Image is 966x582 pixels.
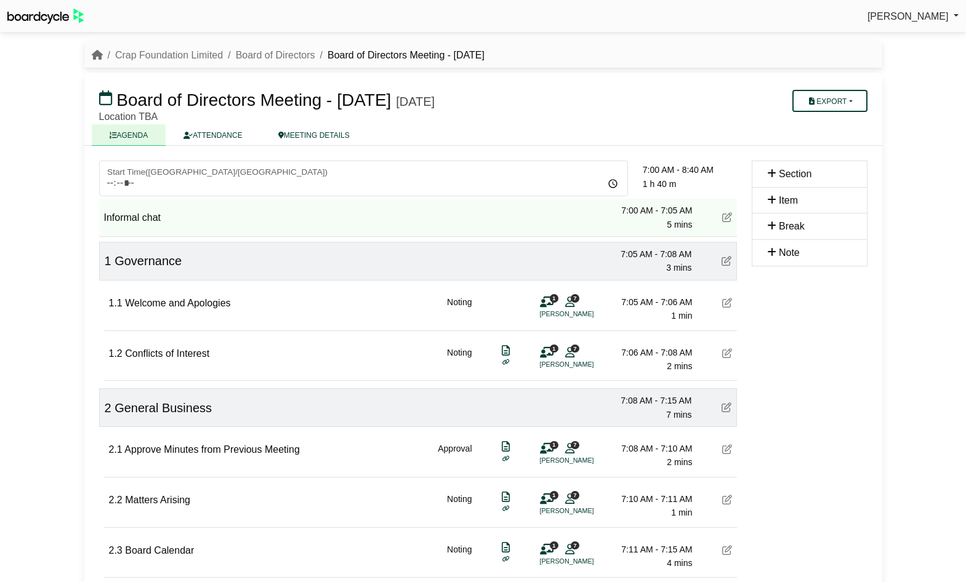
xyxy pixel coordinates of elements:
[667,220,692,229] span: 5 mins
[540,359,632,370] li: [PERSON_NAME]
[571,441,579,449] span: 7
[606,346,693,359] div: 7:06 AM - 7:08 AM
[550,345,558,353] span: 1
[571,345,579,353] span: 7
[92,124,166,146] a: AGENDA
[571,491,579,499] span: 7
[447,492,472,520] div: Noting
[867,9,959,25] a: [PERSON_NAME]
[540,309,632,319] li: [PERSON_NAME]
[606,543,693,556] div: 7:11 AM - 7:15 AM
[606,492,693,506] div: 7:10 AM - 7:11 AM
[779,247,800,258] span: Note
[606,442,693,455] div: 7:08 AM - 7:10 AM
[115,401,212,415] span: General Business
[571,541,579,549] span: 7
[606,394,692,407] div: 7:08 AM - 7:15 AM
[109,495,123,505] span: 2.2
[447,295,472,323] div: Noting
[667,558,692,568] span: 4 mins
[438,442,472,469] div: Approval
[779,195,798,205] span: Item
[671,311,692,321] span: 1 min
[396,94,435,109] div: [DATE]
[779,169,811,179] span: Section
[540,455,632,466] li: [PERSON_NAME]
[666,263,691,273] span: 3 mins
[671,508,692,517] span: 1 min
[792,90,867,112] button: Export
[115,50,223,60] a: Crap Foundation Limited
[92,47,485,63] nav: breadcrumb
[315,47,485,63] li: Board of Directors Meeting - [DATE]
[109,545,123,556] span: 2.3
[109,348,123,359] span: 1.2
[99,111,158,122] span: Location TBA
[260,124,368,146] a: MEETING DETAILS
[606,295,693,309] div: 7:05 AM - 7:06 AM
[571,294,579,302] span: 7
[447,543,472,570] div: Noting
[550,541,558,549] span: 1
[166,124,260,146] a: ATTENDANCE
[236,50,315,60] a: Board of Directors
[779,221,805,231] span: Break
[125,495,190,505] span: Matters Arising
[115,254,182,268] span: Governance
[550,294,558,302] span: 1
[606,247,692,261] div: 7:05 AM - 7:08 AM
[125,298,230,308] span: Welcome and Apologies
[109,298,123,308] span: 1.1
[124,444,300,455] span: Approve Minutes from Previous Meeting
[540,556,632,567] li: [PERSON_NAME]
[643,163,737,177] div: 7:00 AM - 8:40 AM
[7,9,84,24] img: BoardcycleBlackGreen-aaafeed430059cb809a45853b8cf6d952af9d84e6e89e1f1685b34bfd5cb7d64.svg
[867,11,949,22] span: [PERSON_NAME]
[550,441,558,449] span: 1
[666,410,691,420] span: 7 mins
[105,254,111,268] span: 1
[125,348,209,359] span: Conflicts of Interest
[105,401,111,415] span: 2
[125,545,194,556] span: Board Calendar
[550,491,558,499] span: 1
[667,457,692,467] span: 2 mins
[606,204,693,217] div: 7:00 AM - 7:05 AM
[667,361,692,371] span: 2 mins
[116,90,391,110] span: Board of Directors Meeting - [DATE]
[109,444,123,455] span: 2.1
[104,212,161,223] span: Informal chat
[540,506,632,516] li: [PERSON_NAME]
[447,346,472,373] div: Noting
[643,179,676,189] span: 1 h 40 m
